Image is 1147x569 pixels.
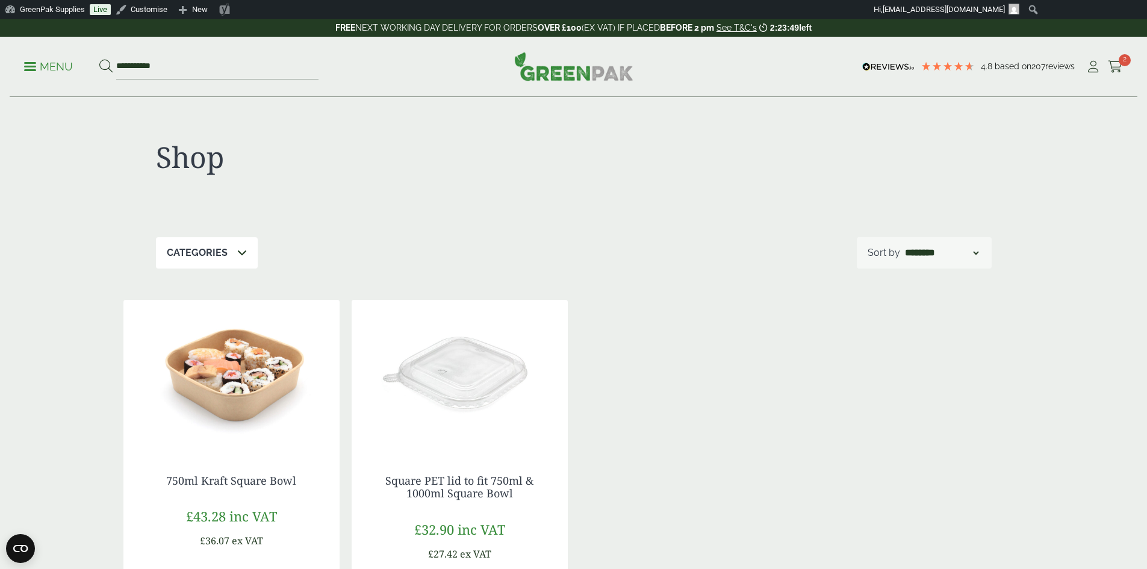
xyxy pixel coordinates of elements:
p: Menu [24,60,73,74]
a: 750ml Kraft Square Bowl [166,473,296,488]
strong: BEFORE 2 pm [660,23,714,33]
span: 207 [1031,61,1045,71]
a: 2 [1108,58,1123,76]
img: 2723008 750ml Square Kraft Bowl with Sushi Contents [123,300,340,450]
strong: FREE [335,23,355,33]
div: 4.79 Stars [921,61,975,72]
a: Menu [24,60,73,72]
strong: OVER £100 [538,23,582,33]
img: GreenPak Supplies [514,52,633,81]
h1: Shop [156,140,574,175]
span: [EMAIL_ADDRESS][DOMAIN_NAME] [883,5,1005,14]
span: 2 [1119,54,1131,66]
select: Shop order [903,246,981,260]
span: £43.28 [186,507,226,525]
span: 4.8 [981,61,995,71]
i: My Account [1086,61,1101,73]
a: Square PET lid to fit 750ml & 1000ml Square Bowl [385,473,533,501]
span: £27.42 [428,547,458,561]
img: 2723010 Square Kraft Bowl Lid, fits 500 to 1400ml Square Bowls (1) [352,300,568,450]
span: Based on [995,61,1031,71]
span: inc VAT [458,520,505,538]
span: 2:23:49 [770,23,799,33]
p: Categories [167,246,228,260]
a: See T&C's [716,23,757,33]
p: Sort by [868,246,900,260]
a: Live [90,4,111,15]
span: ex VAT [460,547,491,561]
span: inc VAT [229,507,277,525]
button: Open CMP widget [6,534,35,563]
span: reviews [1045,61,1075,71]
span: £36.07 [200,534,229,547]
span: ex VAT [232,534,263,547]
span: left [799,23,812,33]
i: Cart [1108,61,1123,73]
span: £32.90 [414,520,454,538]
img: REVIEWS.io [862,63,915,71]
